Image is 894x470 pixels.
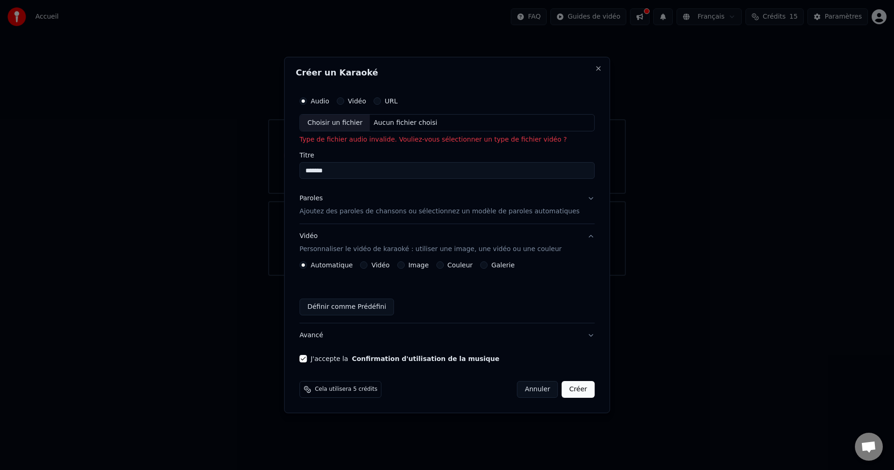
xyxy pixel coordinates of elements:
[447,262,473,268] label: Couleur
[491,262,515,268] label: Galerie
[299,136,595,145] p: Type de fichier audio invalide. Vouliez-vous sélectionner un type de fichier vidéo ?
[408,262,429,268] label: Image
[385,98,398,104] label: URL
[562,381,595,398] button: Créer
[299,207,580,217] p: Ajoutez des paroles de chansons ou sélectionnez un modèle de paroles automatiques
[300,115,370,131] div: Choisir un fichier
[299,224,595,261] button: VidéoPersonnaliser le vidéo de karaoké : utiliser une image, une vidéo ou une couleur
[348,98,366,104] label: Vidéo
[299,245,562,254] p: Personnaliser le vidéo de karaoké : utiliser une image, une vidéo ou une couleur
[299,323,595,347] button: Avancé
[352,355,500,362] button: J'accepte la
[299,232,562,254] div: Vidéo
[299,299,394,315] button: Définir comme Prédéfini
[311,262,352,268] label: Automatique
[299,187,595,224] button: ParolesAjoutez des paroles de chansons ou sélectionnez un modèle de paroles automatiques
[299,261,595,323] div: VidéoPersonnaliser le vidéo de karaoké : utiliser une image, une vidéo ou une couleur
[296,68,598,77] h2: Créer un Karaoké
[299,194,323,204] div: Paroles
[372,262,390,268] label: Vidéo
[311,355,499,362] label: J'accepte la
[311,98,329,104] label: Audio
[299,152,595,159] label: Titre
[517,381,558,398] button: Annuler
[370,118,441,128] div: Aucun fichier choisi
[315,386,377,393] span: Cela utilisera 5 crédits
